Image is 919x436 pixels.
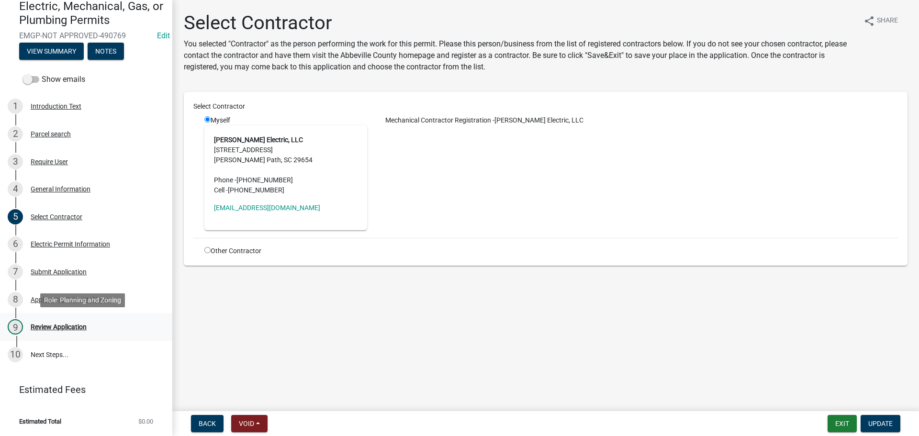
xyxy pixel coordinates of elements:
[31,103,81,110] div: Introduction Text
[8,209,23,224] div: 5
[236,176,293,184] span: [PHONE_NUMBER]
[31,213,82,220] div: Select Contractor
[191,415,224,432] button: Back
[31,268,87,275] div: Submit Application
[228,186,284,194] span: [PHONE_NUMBER]
[231,415,268,432] button: Void
[8,236,23,252] div: 6
[40,293,125,307] div: Role: Planning and Zoning
[31,131,71,137] div: Parcel search
[19,48,84,56] wm-modal-confirm: Summary
[31,296,112,303] div: Application Submittal Form
[197,246,374,256] div: Other Contractor
[31,186,90,192] div: General Information
[828,415,857,432] button: Exit
[861,415,900,432] button: Update
[157,31,170,40] wm-modal-confirm: Edit Application Number
[8,181,23,197] div: 4
[23,74,85,85] label: Show emails
[157,31,170,40] a: Edit
[31,158,68,165] div: Require User
[8,126,23,142] div: 2
[199,420,216,427] span: Back
[374,115,905,125] div: [PERSON_NAME] Electric, LLC
[184,11,856,34] h1: Select Contractor
[868,420,893,427] span: Update
[8,347,23,362] div: 10
[8,264,23,279] div: 7
[863,15,875,27] i: share
[877,15,898,27] span: Share
[214,135,358,195] address: [STREET_ADDRESS] [PERSON_NAME] Path, SC 29654
[186,101,905,112] div: Select Contractor
[19,43,84,60] button: View Summary
[138,418,153,425] span: $0.00
[19,31,153,40] span: EMGP-NOT APPROVED-490769
[214,136,303,144] strong: [PERSON_NAME] Electric, LLC
[8,292,23,307] div: 8
[19,418,61,425] span: Estimated Total
[31,241,110,247] div: Electric Permit Information
[8,99,23,114] div: 1
[8,380,157,399] a: Estimated Fees
[88,43,124,60] button: Notes
[8,319,23,335] div: 9
[31,324,87,330] div: Review Application
[214,176,236,184] abbr: Phone -
[184,38,856,73] p: You selected "Contractor" as the person performing the work for this permit. Please this person/b...
[239,420,254,427] span: Void
[214,186,228,194] abbr: Cell -
[381,116,494,124] span: Mechanical Contractor Registration -
[8,154,23,169] div: 3
[204,115,367,230] div: Myself
[214,204,320,212] a: [EMAIL_ADDRESS][DOMAIN_NAME]
[856,11,906,30] button: shareShare
[88,48,124,56] wm-modal-confirm: Notes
